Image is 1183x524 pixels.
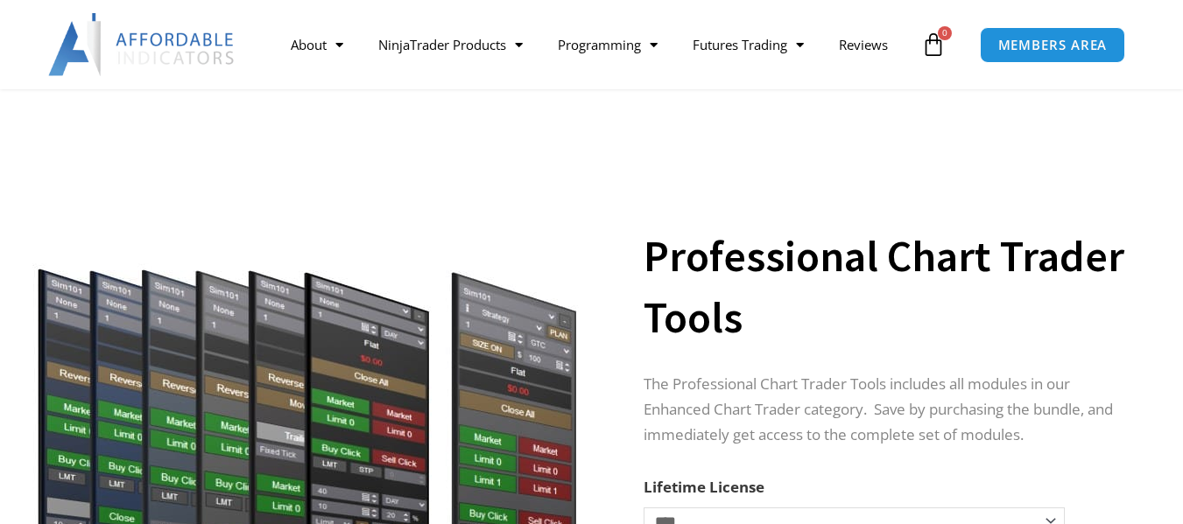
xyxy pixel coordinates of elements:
label: Lifetime License [644,477,764,497]
nav: Menu [273,24,917,65]
a: Futures Trading [675,24,821,65]
a: About [273,24,361,65]
img: LogoAI | Affordable Indicators – NinjaTrader [48,13,236,76]
a: 0 [895,19,972,70]
span: MEMBERS AREA [998,38,1108,52]
a: Programming [540,24,675,65]
span: 0 [938,26,952,40]
p: The Professional Chart Trader Tools includes all modules in our Enhanced Chart Trader category. S... [644,372,1139,448]
a: Reviews [821,24,905,65]
h1: Professional Chart Trader Tools [644,226,1139,348]
a: NinjaTrader Products [361,24,540,65]
a: MEMBERS AREA [980,27,1126,63]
